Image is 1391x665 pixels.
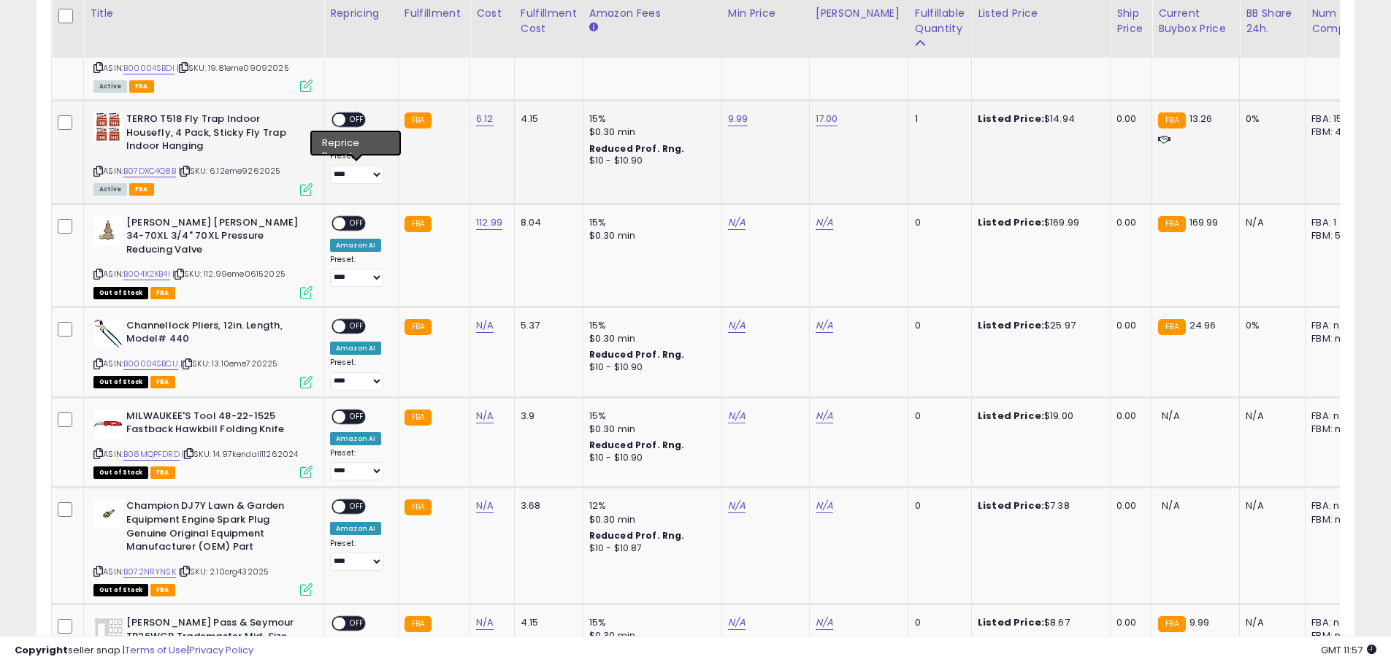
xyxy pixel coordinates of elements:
div: Amazon AI [330,342,381,355]
a: B07DXC4Q8B [123,165,176,177]
b: Listed Price: [978,499,1044,512]
div: $169.99 [978,216,1099,229]
div: N/A [1246,410,1294,423]
div: Fulfillment Cost [521,6,577,36]
img: 31ZNRkWMGlL._SL40_.jpg [93,616,123,645]
div: FBM: n/a [1311,332,1360,345]
b: Reduced Prof. Rng. [589,439,685,451]
div: $0.30 min [589,126,710,139]
a: N/A [476,615,494,630]
a: N/A [816,318,833,333]
div: ASIN: [93,319,313,387]
span: | SKU: 13.10eme720225 [180,358,278,369]
span: FBA [150,376,175,388]
div: $10 - $10.87 [589,542,710,555]
small: FBA [1158,319,1185,335]
span: FBA [129,80,154,93]
a: N/A [728,215,746,230]
div: 0.00 [1116,112,1141,126]
div: FBA: n/a [1311,319,1360,332]
small: FBA [405,112,432,128]
b: Listed Price: [978,409,1044,423]
small: FBA [405,410,432,426]
strong: Copyright [15,643,68,657]
b: Listed Price: [978,215,1044,229]
a: B08MQPFDRD [123,448,180,461]
span: OFF [345,618,369,630]
div: Amazon AI [330,239,381,252]
div: 0.00 [1116,216,1141,229]
div: ASIN: [93,112,313,193]
a: N/A [816,615,833,630]
div: 0 [915,410,960,423]
a: N/A [816,409,833,423]
div: Preset: [330,255,387,288]
span: | SKU: 14.97kendall11262024 [182,448,299,460]
div: $10 - $10.90 [589,452,710,464]
div: FBA: 15 [1311,112,1360,126]
div: N/A [1246,499,1294,512]
span: N/A [1162,499,1179,512]
span: OFF [345,217,369,229]
div: 0.00 [1116,616,1141,629]
div: Title [90,6,318,21]
div: $8.67 [978,616,1099,629]
a: N/A [476,499,494,513]
div: ASIN: [93,216,313,297]
b: Reduced Prof. Rng. [589,348,685,361]
span: FBA [150,584,175,596]
div: 0% [1246,112,1294,126]
div: ASIN: [93,410,313,477]
div: BB Share 24h. [1246,6,1299,36]
a: 9.99 [728,112,748,126]
span: 9.99 [1189,615,1210,629]
span: FBA [129,183,154,196]
small: FBA [405,319,432,335]
span: | SKU: 2.10org432025 [178,566,269,577]
a: N/A [476,318,494,333]
div: FBA: n/a [1311,410,1360,423]
a: N/A [728,615,746,630]
div: FBM: 5 [1311,229,1360,242]
div: Preset: [330,151,387,184]
a: N/A [728,499,746,513]
div: FBM: n/a [1311,513,1360,526]
a: N/A [816,499,833,513]
div: $19.00 [978,410,1099,423]
span: | SKU: 6.12eme9262025 [178,165,281,177]
div: N/A [1246,616,1294,629]
img: 31zqLriIuVL._SL40_.jpg [93,499,123,528]
small: FBA [1158,616,1185,632]
span: All listings that are currently out of stock and unavailable for purchase on Amazon [93,287,148,299]
img: 51RWlNF5iDL._SL40_.jpg [93,112,123,142]
small: FBA [405,216,432,232]
div: 0 [915,319,960,332]
b: TERRO T518 Fly Trap Indoor Housefly, 4 Pack, Sticky Fly Trap Indoor Hanging [126,112,304,157]
div: 4.15 [521,112,572,126]
div: Listed Price [978,6,1104,21]
div: 3.68 [521,499,572,512]
span: 169.99 [1189,215,1219,229]
div: 15% [589,216,710,229]
a: N/A [816,215,833,230]
div: 0% [1246,319,1294,332]
div: Current Buybox Price [1158,6,1233,36]
a: Terms of Use [125,643,187,657]
div: N/A [1246,216,1294,229]
div: 15% [589,616,710,629]
div: [PERSON_NAME] [816,6,903,21]
a: B00004SBCU [123,358,178,370]
div: 12% [589,499,710,512]
span: OFF [345,410,369,423]
span: All listings that are currently out of stock and unavailable for purchase on Amazon [93,584,148,596]
a: N/A [728,318,746,333]
span: FBA [150,466,175,479]
div: Num of Comp. [1311,6,1365,36]
div: $0.30 min [589,229,710,242]
div: Ship Price [1116,6,1146,36]
b: Channellock Pliers, 12in. Length, Model# 440 [126,319,304,350]
a: B004X2XB4I [123,268,170,280]
b: Reduced Prof. Rng. [589,529,685,542]
span: All listings that are currently out of stock and unavailable for purchase on Amazon [93,376,148,388]
div: 8.04 [521,216,572,229]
